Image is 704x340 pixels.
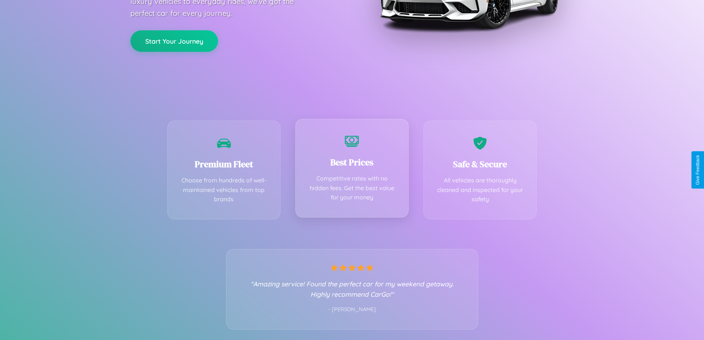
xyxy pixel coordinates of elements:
p: Competitive rates with no hidden fees. Get the best value for your money [307,174,397,202]
h3: Premium Fleet [179,158,269,170]
p: Choose from hundreds of well-maintained vehicles from top brands [179,176,269,204]
p: "Amazing service! Found the perfect car for my weekend getaway. Highly recommend CarGo!" [241,279,463,299]
div: Give Feedback [695,155,700,185]
h3: Safe & Secure [435,158,526,170]
button: Start Your Journey [130,30,218,52]
p: All vehicles are thoroughly cleaned and inspected for your safety [435,176,526,204]
p: - [PERSON_NAME] [241,305,463,314]
h3: Best Prices [307,156,397,168]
